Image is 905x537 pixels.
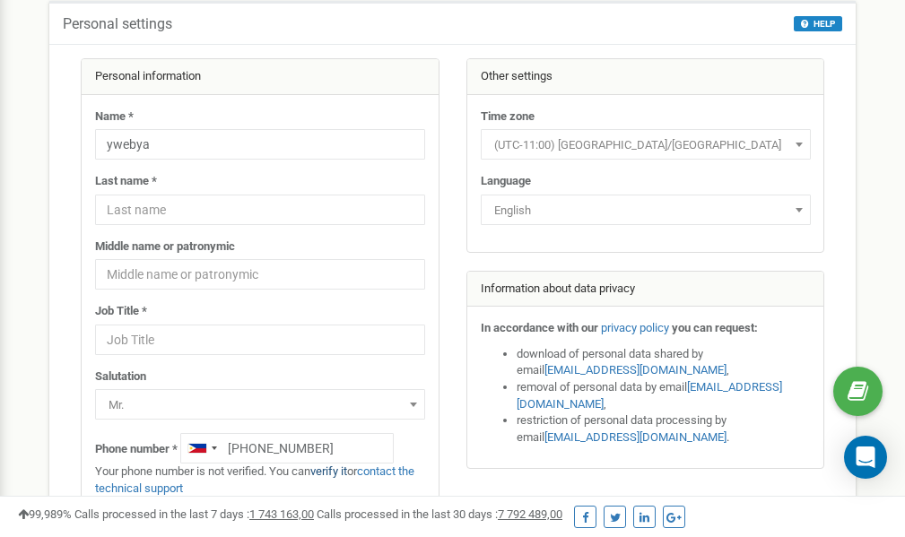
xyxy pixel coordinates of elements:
[63,16,172,32] h5: Personal settings
[181,434,222,463] div: Telephone country code
[180,433,394,463] input: +1-800-555-55-55
[95,173,157,190] label: Last name *
[481,321,598,334] strong: In accordance with our
[310,464,347,478] a: verify it
[517,380,782,411] a: [EMAIL_ADDRESS][DOMAIN_NAME]
[467,272,824,307] div: Information about data privacy
[544,430,727,444] a: [EMAIL_ADDRESS][DOMAIN_NAME]
[95,325,425,355] input: Job Title
[95,303,147,320] label: Job Title *
[95,238,235,256] label: Middle name or patronymic
[95,389,425,420] span: Mr.
[481,108,535,126] label: Time zone
[672,321,758,334] strong: you can request:
[101,393,419,418] span: Mr.
[481,129,811,160] span: (UTC-11:00) Pacific/Midway
[498,507,562,521] u: 7 792 489,00
[95,463,425,497] p: Your phone number is not verified. You can or
[487,133,805,158] span: (UTC-11:00) Pacific/Midway
[95,129,425,160] input: Name
[601,321,669,334] a: privacy policy
[481,173,531,190] label: Language
[487,198,805,223] span: English
[95,259,425,290] input: Middle name or patronymic
[517,346,811,379] li: download of personal data shared by email ,
[517,379,811,412] li: removal of personal data by email ,
[517,412,811,446] li: restriction of personal data processing by email .
[249,507,314,521] u: 1 743 163,00
[82,59,439,95] div: Personal information
[317,507,562,521] span: Calls processed in the last 30 days :
[544,363,727,377] a: [EMAIL_ADDRESS][DOMAIN_NAME]
[481,195,811,225] span: English
[95,368,146,385] label: Salutation
[467,59,824,95] div: Other settings
[794,16,842,31] button: HELP
[95,441,178,458] label: Phone number *
[95,108,134,126] label: Name *
[18,507,72,521] span: 99,989%
[74,507,314,521] span: Calls processed in the last 7 days :
[844,436,887,479] div: Open Intercom Messenger
[95,464,414,495] a: contact the technical support
[95,195,425,225] input: Last name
